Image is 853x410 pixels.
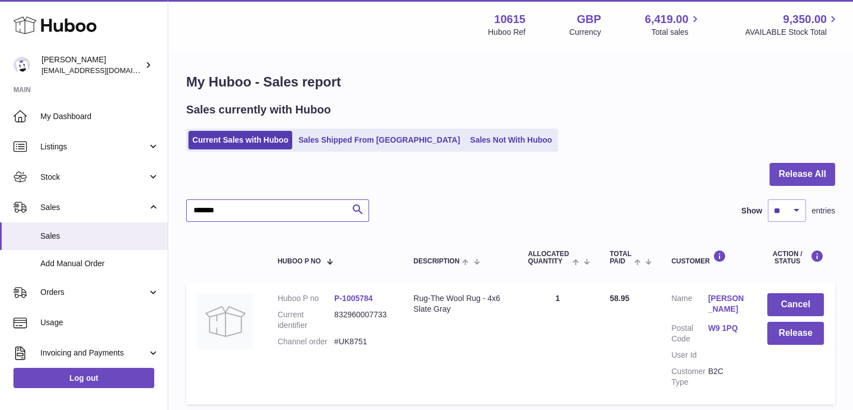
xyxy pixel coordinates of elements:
[40,172,147,183] span: Stock
[40,348,147,358] span: Invoicing and Payments
[671,250,745,265] div: Customer
[767,250,824,265] div: Action / Status
[741,206,762,216] label: Show
[671,350,708,361] dt: User Id
[186,102,331,117] h2: Sales currently with Huboo
[40,142,147,152] span: Listings
[197,293,253,349] img: no-photo.jpg
[769,163,835,186] button: Release All
[413,258,459,265] span: Description
[40,287,147,298] span: Orders
[708,293,744,315] a: [PERSON_NAME]
[517,282,598,404] td: 1
[466,131,556,149] a: Sales Not With Huboo
[745,12,840,38] a: 9,350.00 AVAILABLE Stock Total
[42,66,165,75] span: [EMAIL_ADDRESS][DOMAIN_NAME]
[13,368,154,388] a: Log out
[671,323,708,344] dt: Postal Code
[40,202,147,213] span: Sales
[413,293,505,315] div: Rug-The Wool Rug - 4x6 Slate Gray
[42,54,142,76] div: [PERSON_NAME]
[528,250,569,265] span: ALLOCATED Quantity
[708,323,744,334] a: W9 1PQ
[569,27,601,38] div: Currency
[188,131,292,149] a: Current Sales with Huboo
[40,258,159,269] span: Add Manual Order
[494,12,525,27] strong: 10615
[40,111,159,122] span: My Dashboard
[40,317,159,328] span: Usage
[13,57,30,74] img: fulfillment@fable.com
[278,258,321,265] span: Huboo P no
[811,206,835,216] span: entries
[334,336,391,347] dd: #UK8751
[278,336,334,347] dt: Channel order
[278,293,334,304] dt: Huboo P no
[610,250,631,265] span: Total paid
[577,12,601,27] strong: GBP
[645,12,702,38] a: 6,419.00 Total sales
[783,12,827,27] span: 9,350.00
[767,293,824,316] button: Cancel
[334,294,373,303] a: P-1005784
[651,27,701,38] span: Total sales
[294,131,464,149] a: Sales Shipped From [GEOGRAPHIC_DATA]
[708,366,744,388] dd: B2C
[767,322,824,345] button: Release
[186,73,835,91] h1: My Huboo - Sales report
[745,27,840,38] span: AVAILABLE Stock Total
[40,231,159,242] span: Sales
[645,12,689,27] span: 6,419.00
[610,294,629,303] span: 58.95
[488,27,525,38] div: Huboo Ref
[278,309,334,331] dt: Current identifier
[671,366,708,388] dt: Customer Type
[334,309,391,331] dd: 832960007733
[671,293,708,317] dt: Name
